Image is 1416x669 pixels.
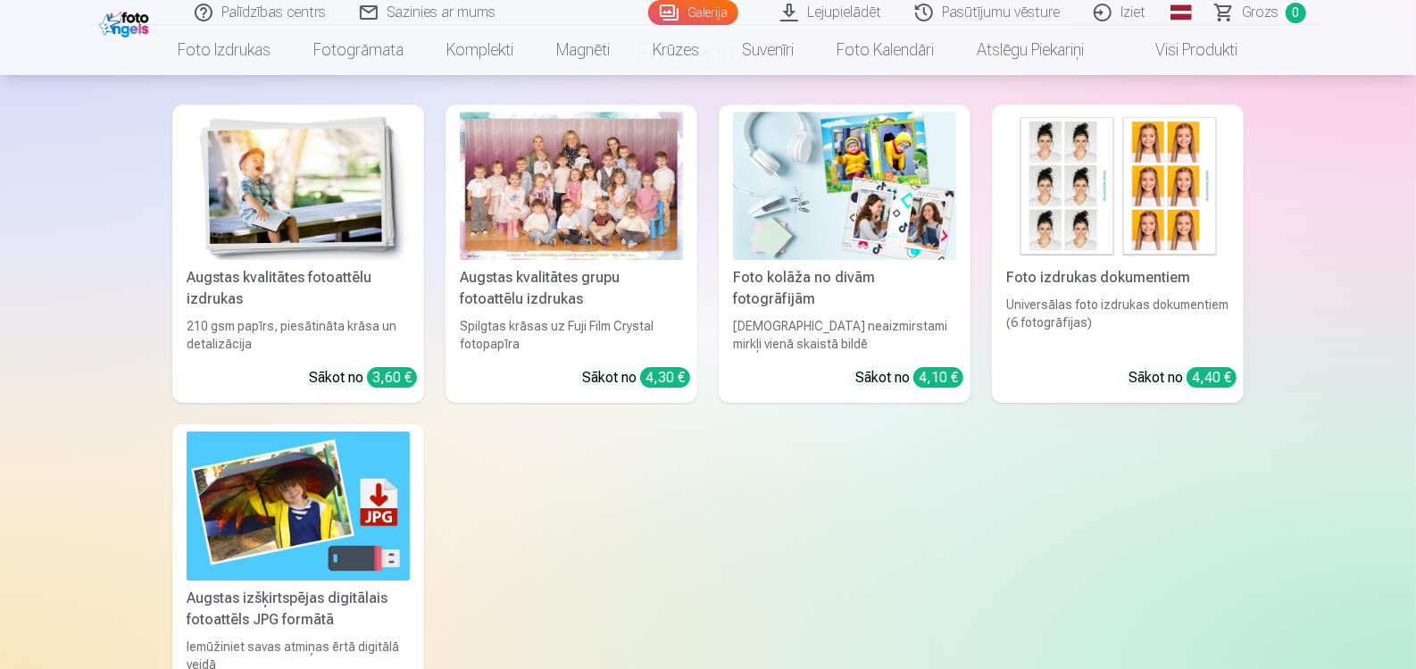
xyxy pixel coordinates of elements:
div: Spilgtas krāsas uz Fuji Film Crystal fotopapīra [453,317,690,353]
span: 0 [1286,3,1306,23]
a: Atslēgu piekariņi [956,25,1106,75]
a: Visi produkti [1106,25,1260,75]
a: Foto kolāža no divām fotogrāfijāmFoto kolāža no divām fotogrāfijām[DEMOGRAPHIC_DATA] neaizmirstam... [719,105,970,404]
a: Foto izdrukas dokumentiemFoto izdrukas dokumentiemUniversālas foto izdrukas dokumentiem (6 fotogr... [992,105,1244,404]
div: Augstas kvalitātes grupu fotoattēlu izdrukas [453,267,690,310]
a: Augstas kvalitātes fotoattēlu izdrukasAugstas kvalitātes fotoattēlu izdrukas210 gsm papīrs, piesā... [172,105,424,404]
div: [DEMOGRAPHIC_DATA] neaizmirstami mirkļi vienā skaistā bildē [726,317,963,353]
a: Krūzes [632,25,721,75]
div: 4,30 € [640,367,690,388]
img: Augstas kvalitātes fotoattēlu izdrukas [187,112,410,261]
img: Foto izdrukas dokumentiem [1006,112,1229,261]
div: Augstas kvalitātes fotoattēlu izdrukas [179,267,417,310]
a: Magnēti [536,25,632,75]
div: Sākot no [1129,367,1237,389]
a: Foto kalendāri [816,25,956,75]
div: Sākot no [309,367,417,389]
a: Foto izdrukas [157,25,293,75]
div: Universālas foto izdrukas dokumentiem (6 fotogrāfijas) [999,296,1237,353]
div: Augstas izšķirtspējas digitālais fotoattēls JPG formātā [179,588,417,631]
div: Sākot no [855,367,963,389]
a: Augstas kvalitātes grupu fotoattēlu izdrukasSpilgtas krāsas uz Fuji Film Crystal fotopapīraSākot ... [446,105,697,404]
a: Fotogrāmata [293,25,426,75]
a: Komplekti [426,25,536,75]
img: Foto kolāža no divām fotogrāfijām [733,112,956,261]
div: 4,40 € [1187,367,1237,388]
div: Foto kolāža no divām fotogrāfijām [726,267,963,310]
div: 4,10 € [913,367,963,388]
span: Grozs [1242,2,1279,23]
div: Foto izdrukas dokumentiem [999,267,1237,289]
div: Sākot no [582,367,690,389]
img: Augstas izšķirtspējas digitālais fotoattēls JPG formātā [187,431,410,581]
a: Suvenīri [721,25,816,75]
div: 210 gsm papīrs, piesātināta krāsa un detalizācija [179,317,417,353]
div: 3,60 € [367,367,417,388]
img: /fa1 [99,7,154,38]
